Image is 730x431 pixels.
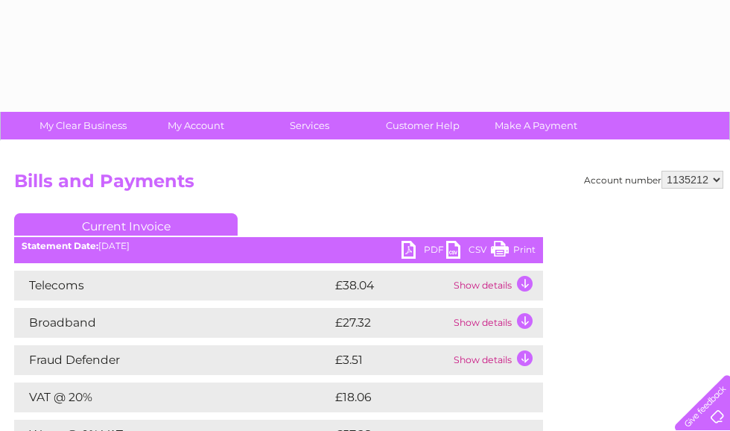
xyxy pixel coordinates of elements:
td: £3.51 [331,345,450,375]
td: Broadband [14,308,331,338]
td: VAT @ 20% [14,383,331,412]
td: Fraud Defender [14,345,331,375]
td: Telecoms [14,271,331,301]
div: Account number [584,171,723,189]
a: CSV [446,241,491,262]
td: Show details [450,271,543,301]
td: Show details [450,308,543,338]
div: [DATE] [14,241,543,251]
h2: Bills and Payments [14,171,723,199]
a: Print [491,241,536,262]
a: My Account [135,112,258,139]
a: Current Invoice [14,213,238,236]
a: My Clear Business [22,112,145,139]
td: Show details [450,345,543,375]
td: £38.04 [331,271,450,301]
a: Customer Help [361,112,484,139]
td: £27.32 [331,308,450,338]
td: £18.06 [331,383,512,412]
a: Services [248,112,371,139]
a: Make A Payment [475,112,597,139]
a: PDF [401,241,446,262]
b: Statement Date: [22,240,98,251]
